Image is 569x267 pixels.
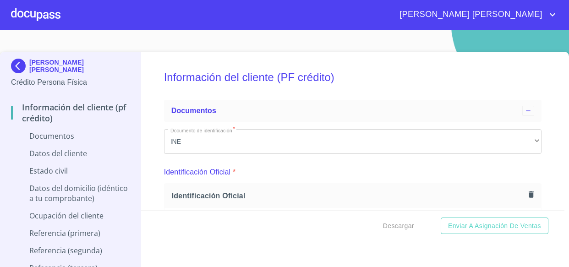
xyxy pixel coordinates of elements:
[11,183,130,203] p: Datos del domicilio (idéntico a tu comprobante)
[164,100,542,122] div: Documentos
[11,102,130,124] p: Información del cliente (PF crédito)
[11,59,130,77] div: [PERSON_NAME] [PERSON_NAME]
[11,228,130,238] p: Referencia (primera)
[164,129,542,154] div: INE
[11,211,130,221] p: Ocupación del Cliente
[11,131,130,141] p: Documentos
[11,59,29,73] img: Docupass spot blue
[393,7,558,22] button: account of current user
[448,220,541,232] span: Enviar a Asignación de Ventas
[171,107,216,114] span: Documentos
[164,59,542,96] h5: Información del cliente (PF crédito)
[441,218,548,234] button: Enviar a Asignación de Ventas
[172,191,525,201] span: Identificación Oficial
[11,166,130,176] p: Estado Civil
[383,220,414,232] span: Descargar
[11,245,130,256] p: Referencia (segunda)
[11,77,130,88] p: Crédito Persona Física
[11,148,130,158] p: Datos del cliente
[29,59,130,73] p: [PERSON_NAME] [PERSON_NAME]
[393,7,547,22] span: [PERSON_NAME] [PERSON_NAME]
[164,167,231,178] p: Identificación Oficial
[379,218,418,234] button: Descargar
